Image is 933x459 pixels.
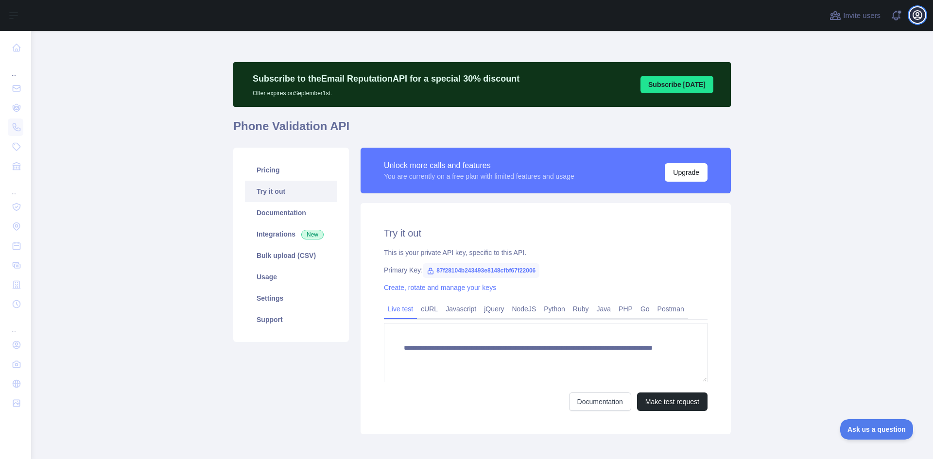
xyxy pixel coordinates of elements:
a: NodeJS [508,301,540,317]
a: Postman [654,301,688,317]
div: ... [8,177,23,196]
h1: Phone Validation API [233,119,731,142]
a: Pricing [245,159,337,181]
a: Create, rotate and manage your keys [384,284,496,291]
a: Documentation [245,202,337,223]
a: cURL [417,301,442,317]
iframe: Toggle Customer Support [840,419,914,440]
a: Support [245,309,337,330]
a: Ruby [569,301,593,317]
div: Unlock more calls and features [384,160,574,171]
a: Usage [245,266,337,288]
p: Subscribe to the Email Reputation API for a special 30 % discount [253,72,519,85]
a: PHP [615,301,637,317]
a: Integrations New [245,223,337,245]
button: Invite users [828,8,882,23]
a: Settings [245,288,337,309]
a: Documentation [569,392,631,411]
p: Offer expires on September 1st. [253,85,519,97]
a: jQuery [480,301,508,317]
div: You are currently on a free plan with limited features and usage [384,171,574,181]
div: ... [8,315,23,334]
a: Javascript [442,301,480,317]
div: Primary Key: [384,265,708,275]
span: 87f28104b243493e8148cfbf67f22006 [423,263,539,278]
span: Invite users [843,10,881,21]
span: New [301,230,324,239]
div: This is your private API key, specific to this API. [384,248,708,257]
a: Live test [384,301,417,317]
a: Go [637,301,654,317]
a: Java [593,301,615,317]
button: Upgrade [665,163,708,182]
a: Try it out [245,181,337,202]
h2: Try it out [384,226,708,240]
button: Make test request [637,392,708,411]
div: ... [8,58,23,78]
a: Python [540,301,569,317]
a: Bulk upload (CSV) [245,245,337,266]
button: Subscribe [DATE] [640,76,713,93]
